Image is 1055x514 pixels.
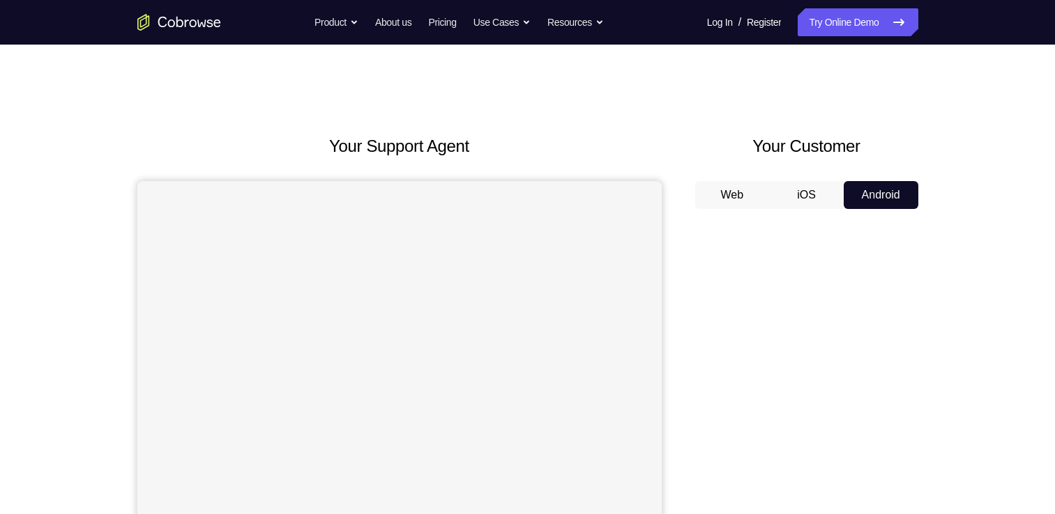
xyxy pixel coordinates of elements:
[314,8,358,36] button: Product
[137,134,662,159] h2: Your Support Agent
[747,8,781,36] a: Register
[707,8,733,36] a: Log In
[738,14,741,31] span: /
[769,181,844,209] button: iOS
[695,181,770,209] button: Web
[695,134,918,159] h2: Your Customer
[428,8,456,36] a: Pricing
[844,181,918,209] button: Android
[473,8,531,36] button: Use Cases
[375,8,411,36] a: About us
[547,8,604,36] button: Resources
[137,14,221,31] a: Go to the home page
[798,8,918,36] a: Try Online Demo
